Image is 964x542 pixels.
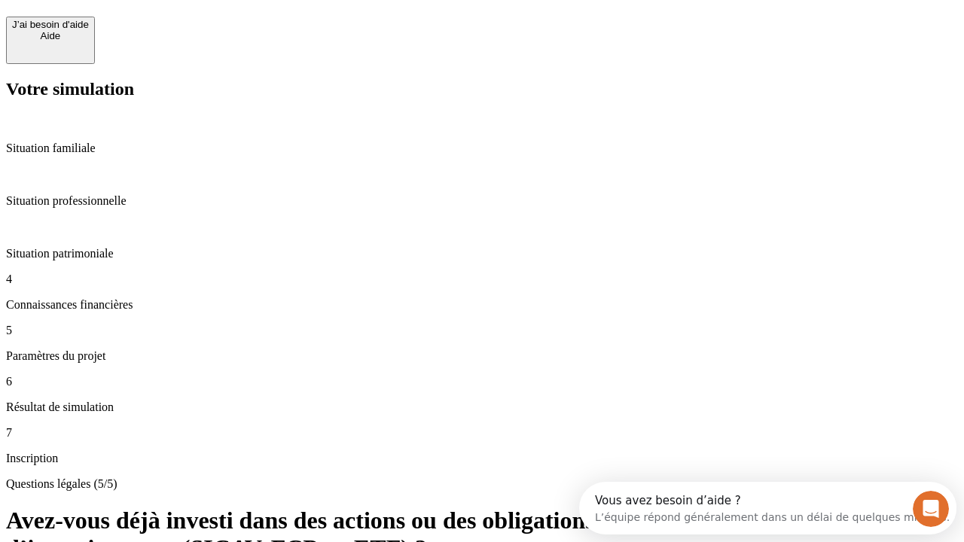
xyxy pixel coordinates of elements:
[913,491,949,527] iframe: Intercom live chat
[16,13,371,25] div: Vous avez besoin d’aide ?
[6,273,958,286] p: 4
[6,247,958,260] p: Situation patrimoniale
[6,79,958,99] h2: Votre simulation
[12,30,89,41] div: Aide
[12,19,89,30] div: J’ai besoin d'aide
[6,142,958,155] p: Situation familiale
[6,400,958,414] p: Résultat de simulation
[579,482,956,534] iframe: Intercom live chat discovery launcher
[6,17,95,64] button: J’ai besoin d'aideAide
[6,6,415,47] div: Ouvrir le Messenger Intercom
[6,324,958,337] p: 5
[6,298,958,312] p: Connaissances financières
[16,25,371,41] div: L’équipe répond généralement dans un délai de quelques minutes.
[6,194,958,208] p: Situation professionnelle
[6,452,958,465] p: Inscription
[6,477,958,491] p: Questions légales (5/5)
[6,426,958,440] p: 7
[6,349,958,363] p: Paramètres du projet
[6,375,958,388] p: 6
